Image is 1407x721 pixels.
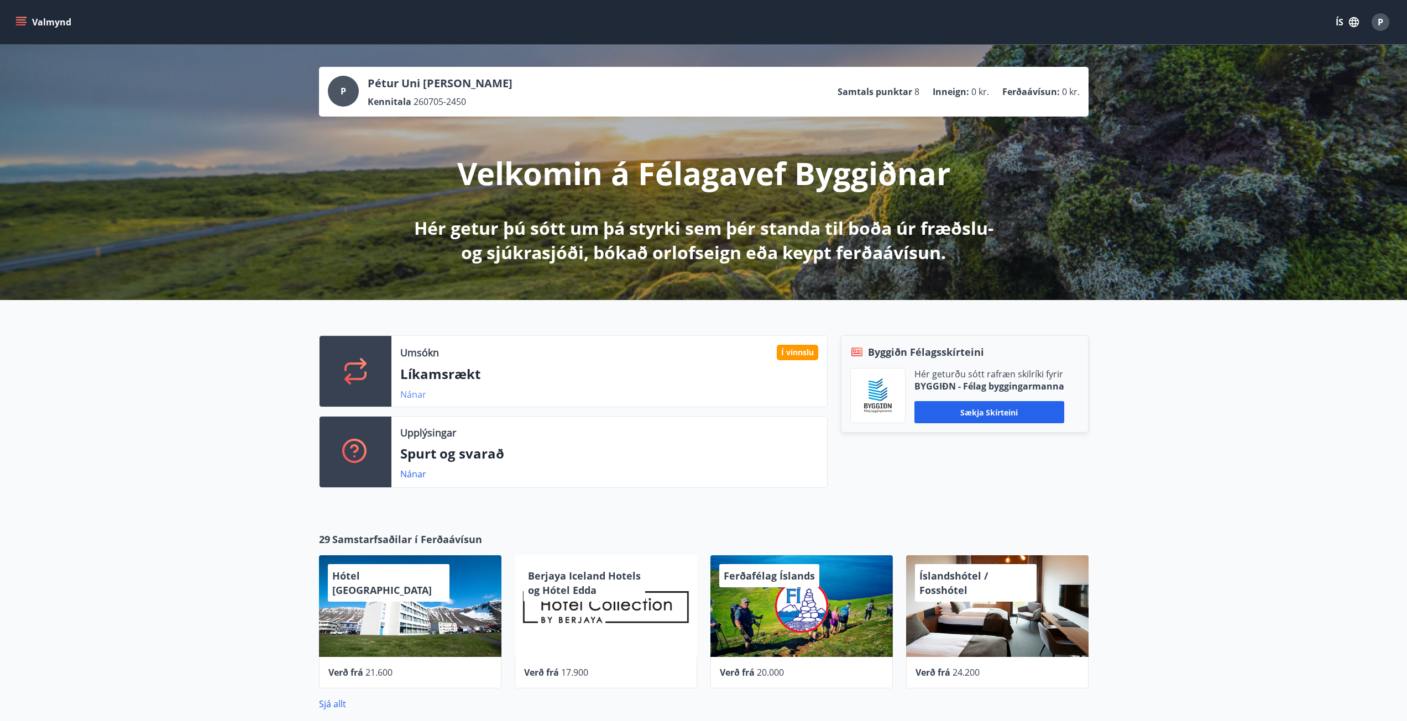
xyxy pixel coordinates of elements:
[341,85,346,97] span: P
[1002,86,1060,98] p: Ferðaávísun :
[400,365,818,383] p: Líkamsrækt
[457,152,950,194] p: Velkomin á Félagavef Byggiðnar
[868,345,984,359] span: Byggiðn Félagsskírteini
[319,532,330,546] span: 29
[561,666,588,678] span: 17.900
[919,569,988,597] span: Íslandshótel / Fosshótel
[933,86,969,98] p: Inneign :
[757,666,784,678] span: 20.000
[914,401,1064,423] button: Sækja skírteini
[332,532,482,546] span: Samstarfsaðilar í Ferðaávísun
[368,76,512,91] p: Pétur Uni [PERSON_NAME]
[368,96,411,108] p: Kennitala
[914,380,1064,392] p: BYGGIÐN - Félag byggingarmanna
[724,569,815,582] span: Ferðafélag Íslands
[971,86,989,98] span: 0 kr.
[400,468,426,480] a: Nánar
[319,698,346,710] a: Sjá allt
[1367,9,1394,35] button: P
[13,12,76,32] button: menu
[914,368,1064,380] p: Hér geturðu sótt rafræn skilríki fyrir
[1062,86,1080,98] span: 0 kr.
[524,666,559,678] span: Verð frá
[528,569,641,597] span: Berjaya Iceland Hotels og Hótel Edda
[720,666,755,678] span: Verð frá
[412,216,996,265] p: Hér getur þú sótt um þá styrki sem þér standa til boða úr fræðslu- og sjúkrasjóði, bókað orlofsei...
[365,666,393,678] span: 21.600
[332,569,432,597] span: Hótel [GEOGRAPHIC_DATA]
[953,666,980,678] span: 24.200
[400,444,818,463] p: Spurt og svarað
[859,377,897,414] img: BKlGVmlTW1Qrz68WFGMFQUcXHWdQd7yePWMkvn3i.png
[916,666,950,678] span: Verð frá
[400,388,426,401] a: Nánar
[400,425,456,440] p: Upplýsingar
[838,86,912,98] p: Samtals punktar
[777,345,818,360] div: Í vinnslu
[414,96,466,108] span: 260705-2450
[914,86,919,98] span: 8
[1330,12,1365,32] button: ÍS
[328,666,363,678] span: Verð frá
[1378,16,1383,28] span: P
[400,345,439,360] p: Umsókn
